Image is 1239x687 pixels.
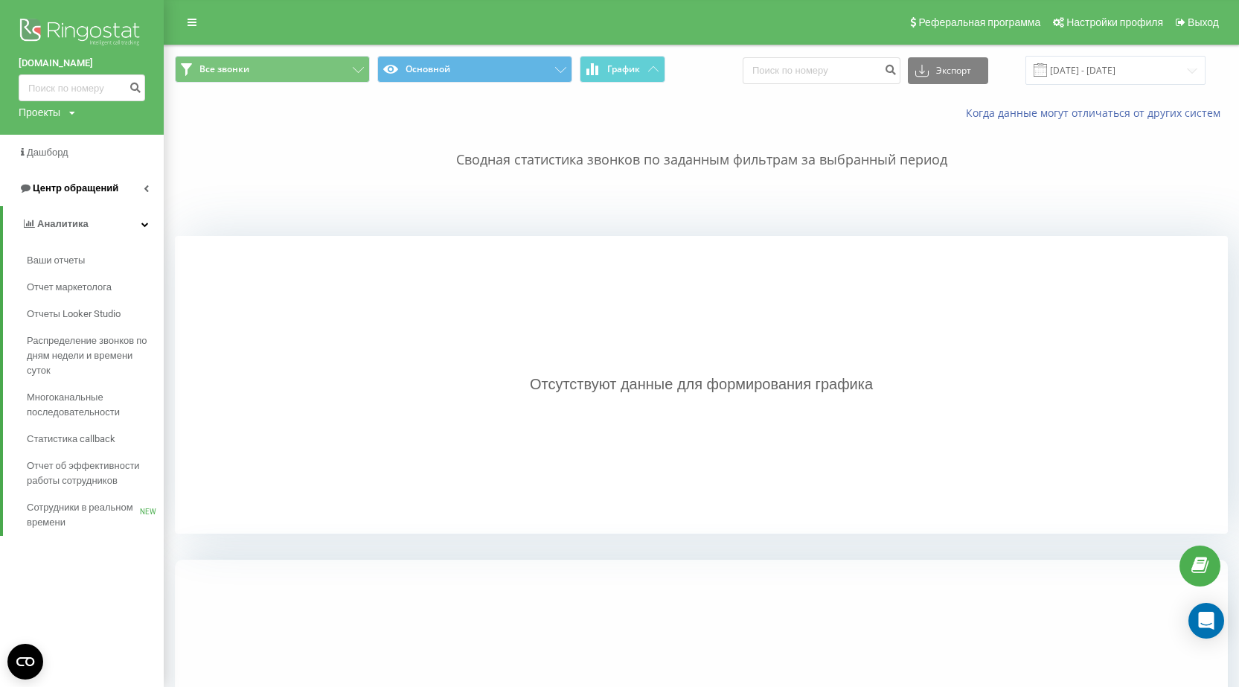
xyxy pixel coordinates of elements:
p: Сводная статистика звонков по заданным фильтрам за выбранный период [175,121,1228,170]
span: Реферальная программа [918,16,1040,28]
span: График [607,64,640,74]
button: Основной [377,56,572,83]
input: Поиск по номеру [743,57,900,84]
span: Все звонки [199,63,249,75]
div: Проекты [19,105,60,120]
span: Отчет маркетолога [27,280,112,295]
span: Отчеты Looker Studio [27,307,121,322]
div: Отсутствуют данные для формирования графика [175,236,1228,534]
span: Статистика callback [27,432,115,447]
a: [DOMAIN_NAME] [19,56,145,71]
div: Open Intercom Messenger [1188,603,1224,639]
span: Отчет об эффективности работы сотрудников [27,458,156,488]
a: Аналитика [3,206,164,242]
button: Все звонки [175,56,370,83]
a: Статистика callback [27,426,164,453]
a: Многоканальные последовательности [27,384,164,426]
a: Распределение звонков по дням недели и времени суток [27,327,164,384]
span: Сотрудники в реальном времени [27,500,140,530]
button: Open CMP widget [7,644,43,680]
a: Сотрудники в реальном времениNEW [27,494,164,536]
span: Распределение звонков по дням недели и времени суток [27,333,156,378]
span: Многоканальные последовательности [27,390,156,420]
a: Отчет об эффективности работы сотрудников [27,453,164,494]
a: Когда данные могут отличаться от других систем [966,106,1228,120]
a: Отчеты Looker Studio [27,301,164,327]
a: Отчет маркетолога [27,274,164,301]
span: Настройки профиля [1066,16,1163,28]
span: Выход [1188,16,1219,28]
span: Дашборд [27,147,68,158]
span: Ваши отчеты [27,253,85,268]
input: Поиск по номеру [19,74,145,101]
span: Центр обращений [33,182,118,194]
span: Аналитика [37,218,89,229]
button: Экспорт [908,57,988,84]
a: Ваши отчеты [27,247,164,274]
img: Ringostat logo [19,15,145,52]
button: График [580,56,665,83]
